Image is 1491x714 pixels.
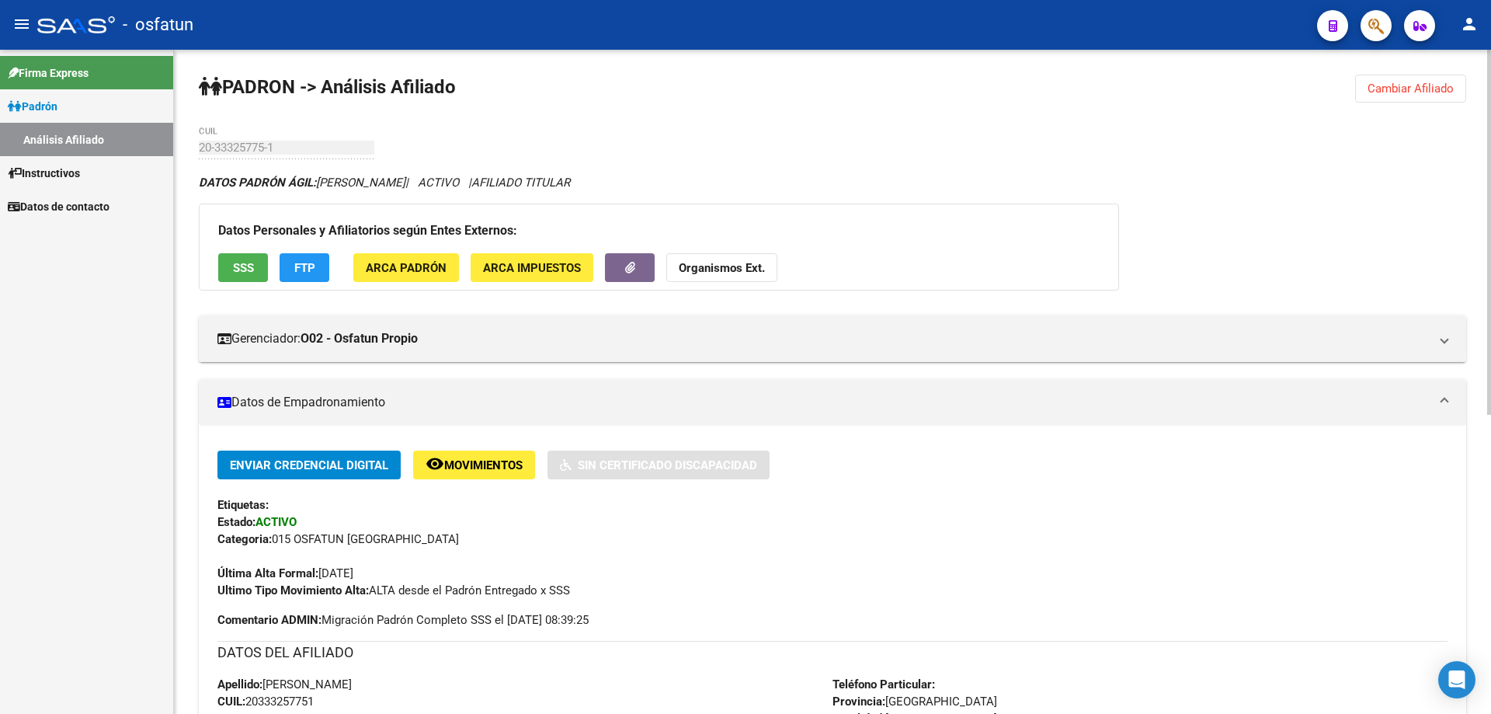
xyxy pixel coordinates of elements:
strong: DATOS PADRÓN ÁGIL: [199,176,316,190]
button: Enviar Credencial Digital [217,451,401,479]
strong: PADRON -> Análisis Afiliado [199,76,456,98]
span: SSS [233,261,254,275]
span: Firma Express [8,64,89,82]
mat-icon: person [1460,15,1479,33]
span: Migración Padrón Completo SSS el [DATE] 08:39:25 [217,611,589,629]
span: [PERSON_NAME] [199,176,405,190]
button: ARCA Impuestos [471,253,593,282]
span: ARCA Padrón [366,261,447,275]
strong: Organismos Ext. [679,261,765,275]
strong: Ultimo Tipo Movimiento Alta: [217,583,369,597]
button: Sin Certificado Discapacidad [547,451,770,479]
div: Open Intercom Messenger [1438,661,1475,698]
button: SSS [218,253,268,282]
strong: Etiquetas: [217,498,269,512]
button: FTP [280,253,329,282]
strong: Comentario ADMIN: [217,613,321,627]
span: - osfatun [123,8,193,42]
span: Datos de contacto [8,198,109,215]
button: ARCA Padrón [353,253,459,282]
mat-panel-title: Gerenciador: [217,330,1429,347]
span: 20333257751 [217,695,314,709]
i: | ACTIVO | [199,176,570,190]
strong: Última Alta Formal: [217,566,318,580]
span: Instructivos [8,165,80,182]
strong: O02 - Osfatun Propio [301,330,418,347]
strong: Teléfono Particular: [832,677,935,691]
span: ARCA Impuestos [483,261,581,275]
span: Enviar Credencial Digital [230,458,388,472]
mat-icon: menu [12,15,31,33]
strong: Categoria: [217,532,272,546]
div: 015 OSFATUN [GEOGRAPHIC_DATA] [217,531,1448,548]
span: [GEOGRAPHIC_DATA] [832,695,997,709]
span: ALTA desde el Padrón Entregado x SSS [217,583,570,597]
strong: Apellido: [217,677,262,691]
strong: Estado: [217,515,255,529]
strong: CUIL: [217,695,245,709]
mat-expansion-panel-header: Datos de Empadronamiento [199,379,1466,426]
mat-expansion-panel-header: Gerenciador:O02 - Osfatun Propio [199,315,1466,362]
span: [DATE] [217,566,353,580]
button: Cambiar Afiliado [1355,75,1466,103]
button: Movimientos [413,451,535,479]
button: Organismos Ext. [666,253,777,282]
strong: ACTIVO [255,515,297,529]
span: Padrón [8,98,57,115]
span: FTP [294,261,315,275]
span: Sin Certificado Discapacidad [578,458,757,472]
span: AFILIADO TITULAR [471,176,570,190]
mat-icon: remove_red_eye [426,455,444,473]
h3: Datos Personales y Afiliatorios según Entes Externos: [218,220,1100,242]
span: Movimientos [444,458,523,472]
mat-panel-title: Datos de Empadronamiento [217,394,1429,411]
h3: DATOS DEL AFILIADO [217,642,1448,663]
span: [PERSON_NAME] [217,677,352,691]
strong: Provincia: [832,695,885,709]
span: Cambiar Afiliado [1368,82,1454,96]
